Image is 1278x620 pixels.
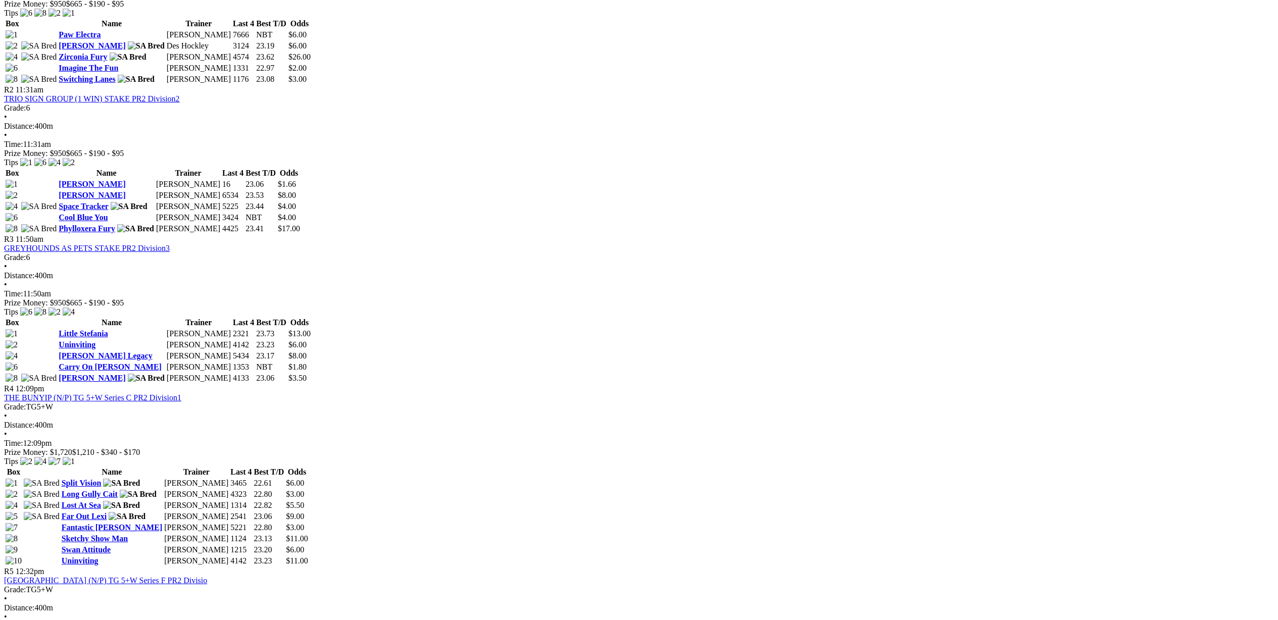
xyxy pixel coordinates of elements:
[34,158,46,167] img: 6
[24,490,60,499] img: SA Bred
[166,340,231,350] td: [PERSON_NAME]
[254,545,285,555] td: 23.20
[286,545,304,554] span: $6.00
[63,9,75,18] img: 1
[62,490,118,498] a: Long Gully Cait
[62,512,107,521] a: Far Out Lexi
[6,479,18,488] img: 1
[286,501,304,509] span: $5.50
[288,318,311,328] th: Odds
[288,351,307,360] span: $8.00
[288,19,311,29] th: Odds
[16,567,44,576] span: 12:32pm
[166,373,231,383] td: [PERSON_NAME]
[21,374,57,383] img: SA Bred
[4,393,181,402] a: THE BUNYIP (N/P) TG 5+W Series C PR2 Division1
[4,271,1274,280] div: 400m
[118,75,155,84] img: SA Bred
[6,191,18,200] img: 2
[4,439,23,447] span: Time:
[59,30,101,39] a: Paw Electra
[288,30,307,39] span: $6.00
[232,63,255,73] td: 1331
[7,468,21,476] span: Box
[222,213,244,223] td: 3424
[286,556,308,565] span: $11.00
[59,329,108,338] a: Little Stefania
[6,30,18,39] img: 1
[254,511,285,522] td: 23.06
[4,411,7,420] span: •
[4,94,180,103] a: TRIO SIGN GROUP (1 WIN) STAKE PR2 Division2
[156,213,221,223] td: [PERSON_NAME]
[245,213,276,223] td: NBT
[111,202,148,211] img: SA Bred
[4,253,26,262] span: Grade:
[6,202,18,211] img: 4
[16,235,43,243] span: 11:50am
[4,421,1274,430] div: 400m
[4,235,14,243] span: R3
[6,180,18,189] img: 1
[156,201,221,212] td: [PERSON_NAME]
[6,490,18,499] img: 2
[62,501,101,509] a: Lost At Sea
[4,253,1274,262] div: 6
[4,289,23,298] span: Time:
[230,511,252,522] td: 2541
[59,374,125,382] a: [PERSON_NAME]
[256,74,287,84] td: 23.08
[62,523,163,532] a: Fantastic [PERSON_NAME]
[288,53,311,61] span: $26.00
[4,402,1274,411] div: TG5+W
[4,280,7,289] span: •
[256,52,287,62] td: 23.62
[166,329,231,339] td: [PERSON_NAME]
[4,307,18,316] span: Tips
[61,467,163,477] th: Name
[254,523,285,533] td: 22.80
[6,224,18,233] img: 8
[59,351,152,360] a: [PERSON_NAME] Legacy
[245,201,276,212] td: 23.44
[256,340,287,350] td: 23.23
[278,202,296,211] span: $4.00
[103,479,140,488] img: SA Bred
[128,41,165,50] img: SA Bred
[16,85,43,94] span: 11:31am
[288,64,307,72] span: $2.00
[20,457,32,466] img: 2
[288,340,307,349] span: $6.00
[4,585,26,594] span: Grade:
[20,158,32,167] img: 1
[6,64,18,73] img: 6
[59,75,115,83] a: Switching Lanes
[232,362,255,372] td: 1353
[254,467,285,477] th: Best T/D
[230,478,252,488] td: 3465
[4,104,1274,113] div: 6
[4,576,207,585] a: [GEOGRAPHIC_DATA] (N/P) TG 5+W Series F PR2 Divisio
[288,75,307,83] span: $3.00
[6,41,18,50] img: 2
[4,122,34,130] span: Distance:
[4,448,1274,457] div: Prize Money: $1,720
[166,41,231,51] td: Des Hockley
[254,489,285,499] td: 22.80
[59,180,125,188] a: [PERSON_NAME]
[245,190,276,200] td: 23.53
[24,512,60,521] img: SA Bred
[4,158,18,167] span: Tips
[4,567,14,576] span: R5
[222,179,244,189] td: 16
[6,213,18,222] img: 6
[166,63,231,73] td: [PERSON_NAME]
[164,467,229,477] th: Trainer
[59,53,107,61] a: Zirconia Fury
[4,244,170,252] a: GREYHOUNDS AS PETS STAKE PR2 Division3
[21,202,57,211] img: SA Bred
[62,479,102,487] a: Split Vision
[21,224,57,233] img: SA Bred
[232,41,255,51] td: 3124
[59,213,108,222] a: Cool Blue You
